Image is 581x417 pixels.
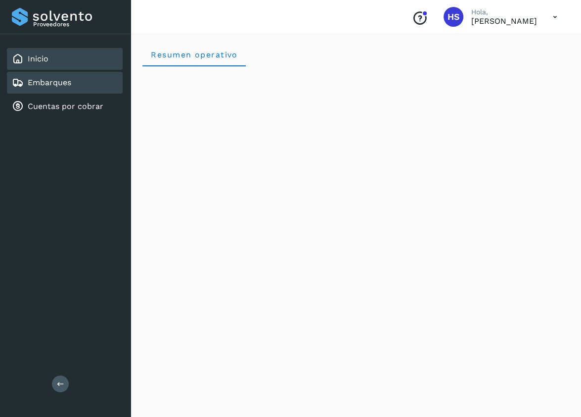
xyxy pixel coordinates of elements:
[150,50,238,59] span: Resumen operativo
[33,21,119,28] p: Proveedores
[7,96,123,117] div: Cuentas por cobrar
[28,102,103,111] a: Cuentas por cobrar
[471,8,537,16] p: Hola,
[7,72,123,94] div: Embarques
[28,78,71,87] a: Embarques
[471,16,537,26] p: Hermilo Salazar Rodriguez
[7,48,123,70] div: Inicio
[28,54,48,63] a: Inicio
